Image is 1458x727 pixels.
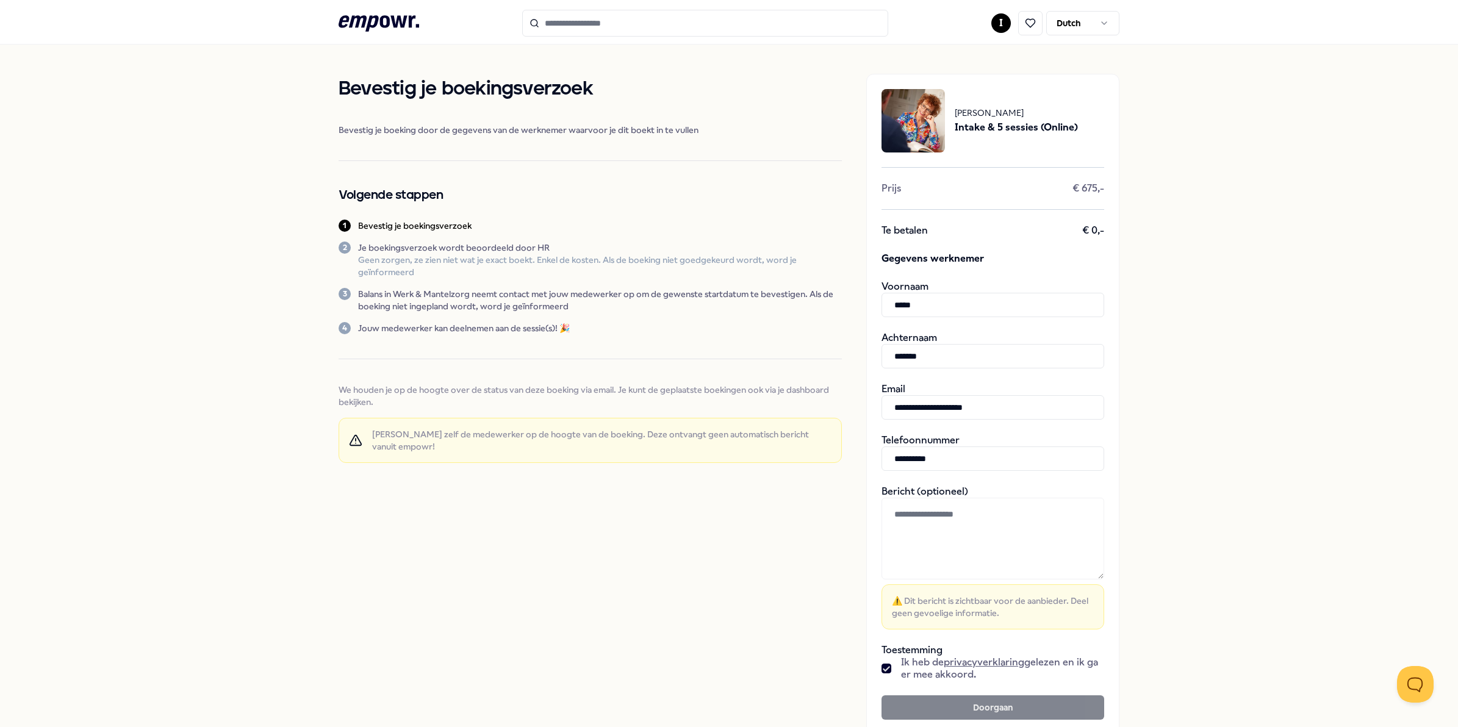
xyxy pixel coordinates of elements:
span: [PERSON_NAME] zelf de medewerker op de hoogte van de boeking. Deze ontvangt geen automatisch beri... [372,428,831,453]
p: Balans in Werk & Mantelzorg neemt contact met jouw medewerker op om de gewenste startdatum te bev... [358,288,842,312]
div: Toestemming [882,644,1104,681]
a: privacyverklaring [944,656,1024,668]
span: Prijs [882,182,901,195]
span: Ik heb de gelezen en ik ga er mee akkoord. [901,656,1104,681]
span: [PERSON_NAME] [955,106,1078,120]
input: Search for products, categories or subcategories [522,10,888,37]
p: Bevestig je boekingsverzoek [358,220,472,232]
span: Gegevens werknemer [882,251,1104,266]
h1: Bevestig je boekingsverzoek [339,74,842,104]
iframe: Help Scout Beacon - Open [1397,666,1434,703]
div: 4 [339,322,351,334]
p: Je boekingsverzoek wordt beoordeeld door HR [358,242,842,254]
p: Jouw medewerker kan deelnemen aan de sessie(s)! 🎉 [358,322,570,334]
p: Geen zorgen, ze zien niet wat je exact boekt. Enkel de kosten. Als de boeking niet goedgekeurd wo... [358,254,842,278]
img: package image [882,89,945,152]
div: Telefoonnummer [882,434,1104,471]
span: Intake & 5 sessies (Online) [955,120,1078,135]
span: Bevestig je boeking door de gegevens van de werknemer waarvoor je dit boekt in te vullen [339,124,842,136]
div: 1 [339,220,351,232]
span: € 675,- [1072,182,1104,195]
span: ⚠️ Dit bericht is zichtbaar voor de aanbieder. Deel geen gevoelige informatie. [892,595,1094,619]
div: 2 [339,242,351,254]
button: I [991,13,1011,33]
span: We houden je op de hoogte over de status van deze boeking via email. Je kunt de geplaatste boekin... [339,384,842,408]
div: Bericht (optioneel) [882,485,1104,629]
div: Achternaam [882,332,1104,368]
div: Email [882,383,1104,420]
h2: Volgende stappen [339,185,842,205]
div: 3 [339,288,351,300]
div: Voornaam [882,281,1104,317]
span: € 0,- [1082,224,1104,237]
span: Te betalen [882,224,928,237]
